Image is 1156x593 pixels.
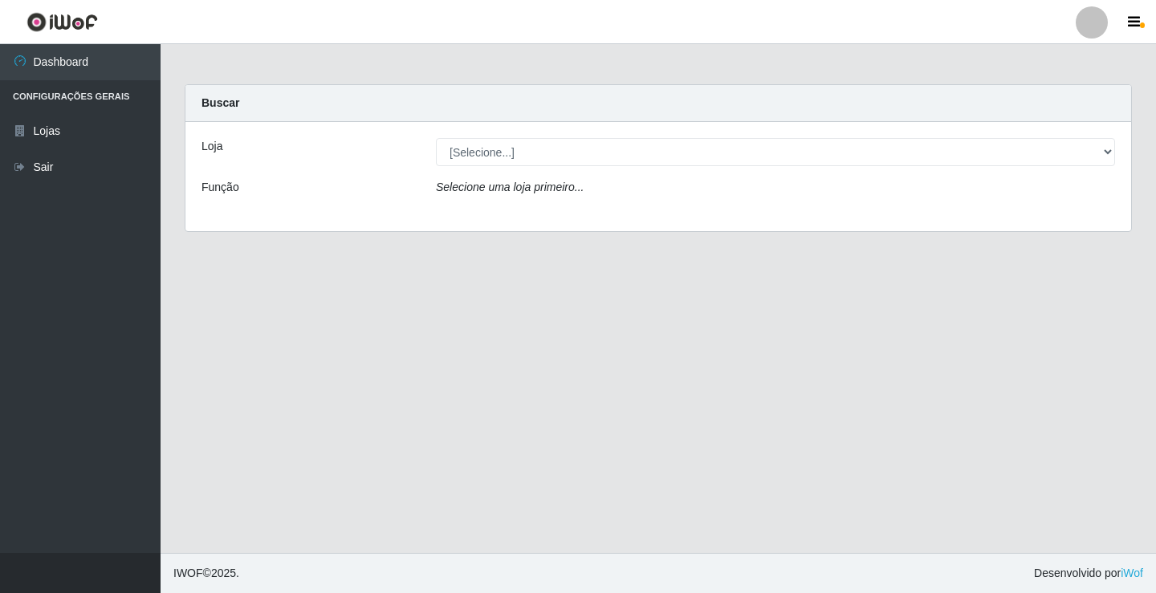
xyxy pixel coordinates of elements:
span: IWOF [173,567,203,579]
label: Loja [201,138,222,155]
span: Desenvolvido por [1034,565,1143,582]
label: Função [201,179,239,196]
a: iWof [1121,567,1143,579]
i: Selecione uma loja primeiro... [436,181,584,193]
span: © 2025 . [173,565,239,582]
img: CoreUI Logo [26,12,98,32]
strong: Buscar [201,96,239,109]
